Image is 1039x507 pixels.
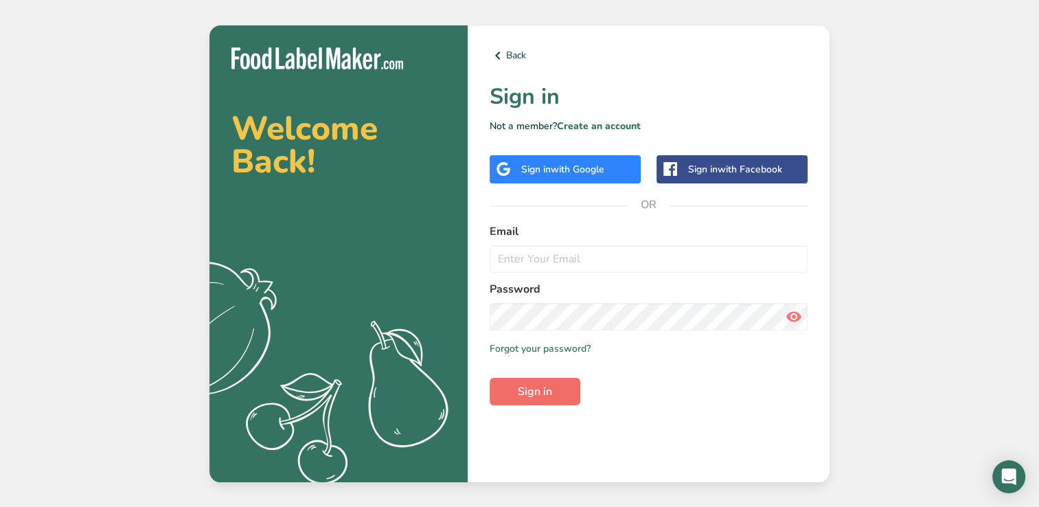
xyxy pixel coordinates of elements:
[490,378,580,405] button: Sign in
[490,281,808,297] label: Password
[490,47,808,64] a: Back
[628,184,670,225] span: OR
[490,223,808,240] label: Email
[992,460,1025,493] div: Open Intercom Messenger
[557,120,641,133] a: Create an account
[551,163,604,176] span: with Google
[490,119,808,133] p: Not a member?
[490,80,808,113] h1: Sign in
[521,162,604,177] div: Sign in
[518,383,552,400] span: Sign in
[231,47,403,70] img: Food Label Maker
[231,112,446,178] h2: Welcome Back!
[490,245,808,273] input: Enter Your Email
[688,162,782,177] div: Sign in
[490,341,591,356] a: Forgot your password?
[718,163,782,176] span: with Facebook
